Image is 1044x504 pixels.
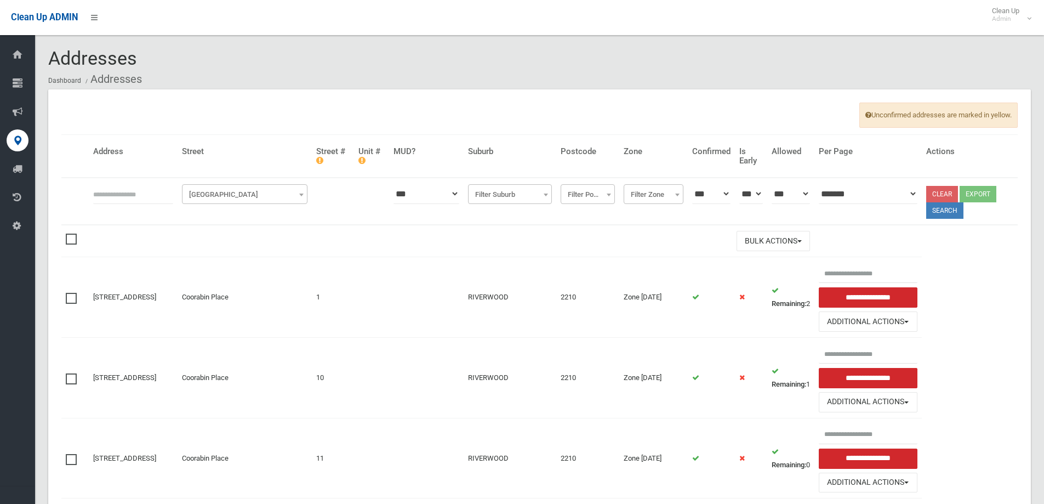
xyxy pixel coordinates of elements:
[93,454,156,462] a: [STREET_ADDRESS]
[737,231,810,251] button: Bulk Actions
[772,461,806,469] strong: Remaining:
[83,69,142,89] li: Addresses
[819,392,917,412] button: Additional Actions
[561,184,615,204] span: Filter Postcode
[772,380,806,388] strong: Remaining:
[819,312,917,332] button: Additional Actions
[556,418,619,499] td: 2210
[626,187,681,202] span: Filter Zone
[619,257,688,338] td: Zone [DATE]
[926,147,1014,156] h4: Actions
[624,147,683,156] h4: Zone
[772,147,810,156] h4: Allowed
[992,15,1019,23] small: Admin
[767,418,814,499] td: 0
[312,257,354,338] td: 1
[960,186,996,202] button: Export
[48,77,81,84] a: Dashboard
[767,338,814,418] td: 1
[819,147,917,156] h4: Per Page
[182,184,307,204] span: Filter Street
[464,338,556,418] td: RIVERWOOD
[178,418,312,499] td: Coorabin Place
[182,147,307,156] h4: Street
[93,293,156,301] a: [STREET_ADDRESS]
[178,338,312,418] td: Coorabin Place
[692,147,731,156] h4: Confirmed
[739,147,763,165] h4: Is Early
[93,147,173,156] h4: Address
[471,187,549,202] span: Filter Suburb
[986,7,1030,23] span: Clean Up
[619,418,688,499] td: Zone [DATE]
[464,418,556,499] td: RIVERWOOD
[561,147,615,156] h4: Postcode
[556,257,619,338] td: 2210
[185,187,305,202] span: Filter Street
[563,187,612,202] span: Filter Postcode
[93,373,156,382] a: [STREET_ADDRESS]
[316,147,350,165] h4: Street #
[464,257,556,338] td: RIVERWOOD
[859,103,1018,128] span: Unconfirmed addresses are marked in yellow.
[358,147,385,165] h4: Unit #
[619,338,688,418] td: Zone [DATE]
[11,12,78,22] span: Clean Up ADMIN
[819,473,917,493] button: Additional Actions
[926,186,958,202] a: Clear
[468,147,552,156] h4: Suburb
[178,257,312,338] td: Coorabin Place
[312,418,354,499] td: 11
[624,184,683,204] span: Filter Zone
[772,299,806,308] strong: Remaining:
[312,338,354,418] td: 10
[767,257,814,338] td: 2
[393,147,459,156] h4: MUD?
[926,202,963,219] button: Search
[468,184,552,204] span: Filter Suburb
[556,338,619,418] td: 2210
[48,47,137,69] span: Addresses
